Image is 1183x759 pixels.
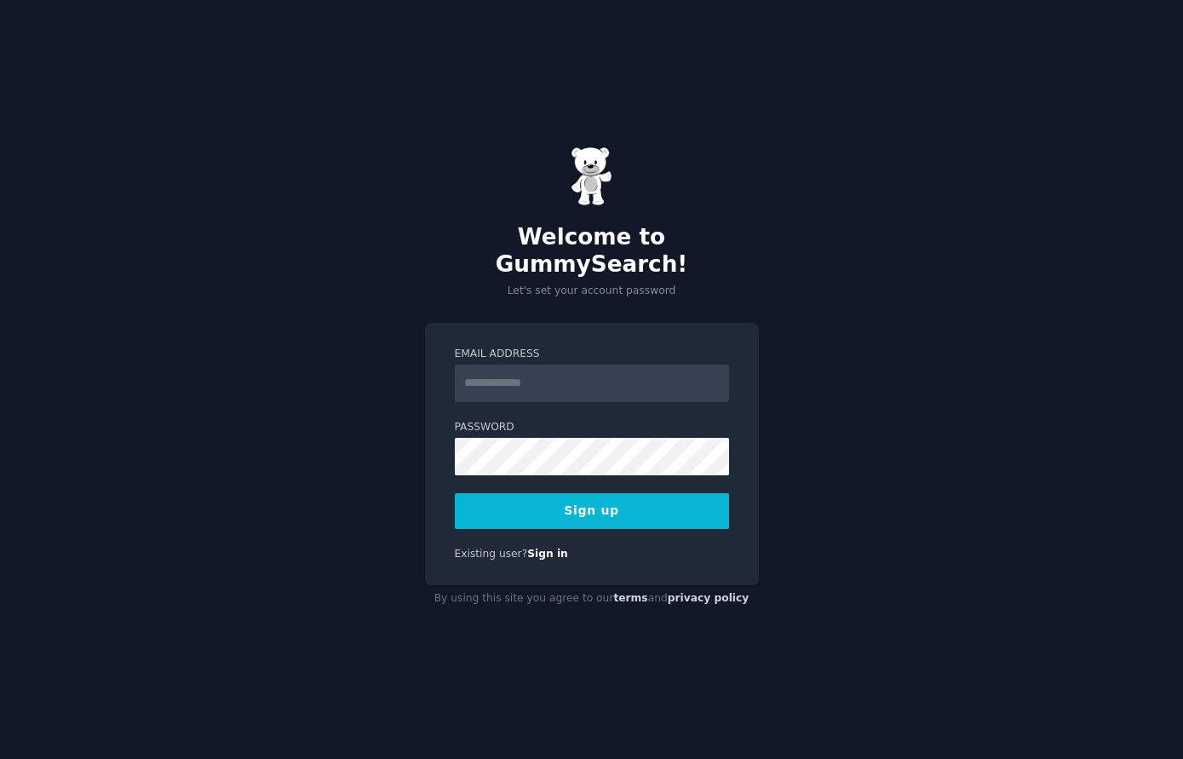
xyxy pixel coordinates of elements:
[613,592,647,604] a: terms
[455,347,729,362] label: Email Address
[425,224,759,278] h2: Welcome to GummySearch!
[668,592,749,604] a: privacy policy
[527,548,568,560] a: Sign in
[455,493,729,529] button: Sign up
[455,420,729,435] label: Password
[571,147,613,206] img: Gummy Bear
[455,548,528,560] span: Existing user?
[425,284,759,299] p: Let's set your account password
[425,585,759,612] div: By using this site you agree to our and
